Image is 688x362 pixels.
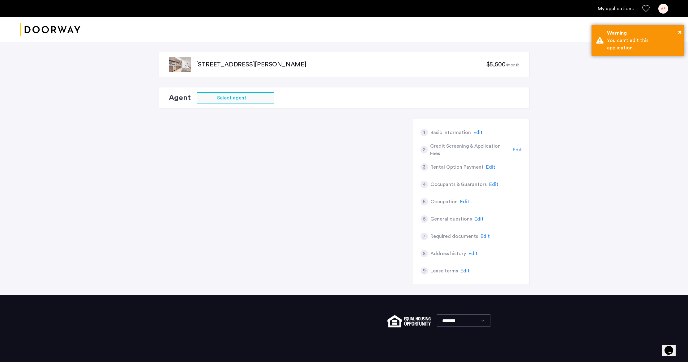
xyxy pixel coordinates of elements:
[678,27,682,37] button: Close
[169,57,191,72] img: apartment
[430,215,472,223] h5: General questions
[421,215,428,223] div: 6
[430,267,458,275] h5: Lease terms
[678,29,682,35] span: ×
[486,165,495,170] span: Edit
[421,181,428,188] div: 4
[196,60,486,69] p: [STREET_ADDRESS][PERSON_NAME]
[430,233,478,240] h5: Required documents
[460,268,470,273] span: Edit
[486,61,506,68] span: $5,500
[430,142,510,157] h5: Credit Screening & Application Fees
[430,129,471,136] h5: Basic information
[598,5,634,12] a: My application
[468,251,478,256] span: Edit
[481,234,490,239] span: Edit
[421,250,428,257] div: 8
[607,37,680,52] div: You can't edit this application.
[421,233,428,240] div: 7
[430,250,466,257] h5: Address history
[430,181,487,188] h5: Occupants & Guarantors
[421,198,428,205] div: 5
[437,314,490,327] select: Language select
[460,199,469,204] span: Edit
[20,18,80,41] img: logo
[169,92,191,103] h2: Agent
[430,163,484,171] h5: Rental Option Payment
[474,217,484,221] span: Edit
[387,315,430,327] img: equal-housing.png
[430,198,458,205] h5: Occupation
[513,147,522,152] span: Edit
[489,182,498,187] span: Edit
[506,63,519,67] sub: /month
[607,29,680,37] div: Warning
[421,163,428,171] div: 3
[20,18,80,41] a: Cazamio logo
[421,129,428,136] div: 1
[658,4,668,14] div: AP
[662,337,682,356] iframe: chat widget
[642,5,650,12] a: Favorites
[473,130,483,135] span: Edit
[421,267,428,275] div: 9
[421,146,428,154] div: 2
